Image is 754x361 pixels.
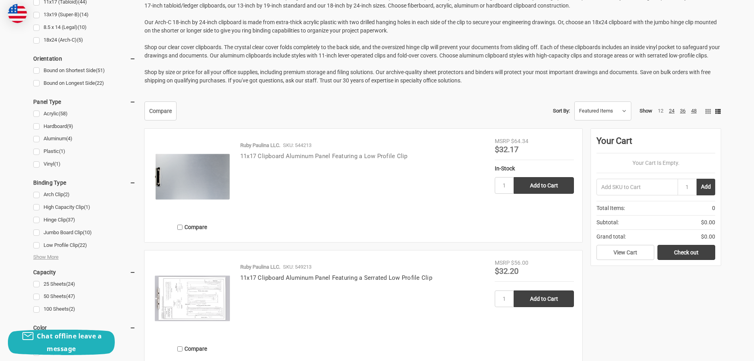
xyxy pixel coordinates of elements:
[33,291,136,302] a: 50 Sheets
[63,191,70,197] span: (2)
[640,108,652,114] span: Show
[495,164,574,173] div: In-Stock
[84,204,90,210] span: (1)
[80,11,89,17] span: (14)
[33,253,59,261] span: Show More
[680,108,686,114] a: 36
[66,293,75,299] span: (47)
[78,242,87,248] span: (22)
[33,178,136,187] h5: Binding Type
[177,225,182,230] input: Compare
[553,105,570,117] label: Sort By:
[33,146,136,157] a: Plastic
[59,148,65,154] span: (1)
[33,78,136,89] a: Bound on Longest Side
[33,202,136,213] a: High Capacity Clip
[8,330,115,355] button: Chat offline leave a message
[596,218,619,227] span: Subtotal:
[33,10,136,20] a: 13x19 (Super-B)
[33,240,136,251] a: Low Profile Clip
[514,177,574,194] input: Add to Cart
[33,65,136,76] a: Bound on Shortest Side
[240,263,280,271] p: Ruby Paulina LLC.
[54,161,61,167] span: (1)
[153,221,232,234] label: Compare
[514,290,574,307] input: Add to Cart
[596,233,626,241] span: Grand total:
[658,108,663,114] a: 12
[33,35,136,46] a: 18x24 (Arch-C)
[37,332,102,353] span: Chat offline leave a message
[177,346,182,351] input: Compare
[240,153,408,160] a: 11x17 Clipboard Aluminum Panel Featuring a Low Profile Clip
[153,342,232,355] label: Compare
[495,145,518,154] span: $32.17
[689,340,754,361] iframe: Google Customer Reviews
[669,108,674,114] a: 24
[697,179,715,195] button: Add
[657,245,715,260] a: Check out
[701,218,715,227] span: $0.00
[153,137,232,216] img: 11x17 Clipboard Aluminum Panel Featuring a Low Profile Clip
[78,24,87,30] span: (10)
[95,80,104,86] span: (22)
[283,141,311,149] p: SKU: 544213
[495,137,510,145] div: MSRP
[96,67,105,73] span: (51)
[701,233,715,241] span: $0.00
[8,4,27,23] img: duty and tax information for United States
[33,109,136,119] a: Acrylic
[33,323,136,332] h5: Color
[596,134,715,153] div: Your Cart
[33,189,136,200] a: Arch Clip
[144,101,177,120] a: Compare
[240,141,280,149] p: Ruby Paulina LLC.
[67,123,73,129] span: (9)
[33,134,136,144] a: Aluminum
[77,37,83,43] span: (5)
[283,263,311,271] p: SKU: 549213
[33,121,136,132] a: Hardboard
[691,108,697,114] a: 48
[33,279,136,290] a: 25 Sheets
[596,245,654,260] a: View Cart
[511,138,528,144] span: $64.34
[596,204,625,212] span: Total Items:
[66,281,75,287] span: (24)
[33,159,136,170] a: Vinyl
[59,111,68,117] span: (58)
[33,97,136,107] h5: Panel Type
[69,306,75,312] span: (2)
[495,259,510,267] div: MSRP
[596,179,678,195] input: Add SKU to Cart
[712,204,715,212] span: 0
[596,159,715,167] p: Your Cart Is Empty.
[33,227,136,238] a: Jumbo Board Clip
[66,136,72,141] span: (4)
[83,229,92,235] span: (10)
[33,304,136,315] a: 100 Sheets
[240,274,432,281] a: 11x17 Clipboard Aluminum Panel Featuring a Serrated Low Profile Clip
[511,260,528,266] span: $56.00
[66,217,75,223] span: (37)
[33,54,136,63] h5: Orientation
[153,259,232,338] img: 11x17 Clipboard Aluminum Panel Featuring a Serrated Low Profile Clip
[33,215,136,225] a: Hinge Clip
[33,267,136,277] h5: Capacity
[495,266,518,276] span: $32.20
[33,22,136,33] a: 8.5 x 14 (Legal)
